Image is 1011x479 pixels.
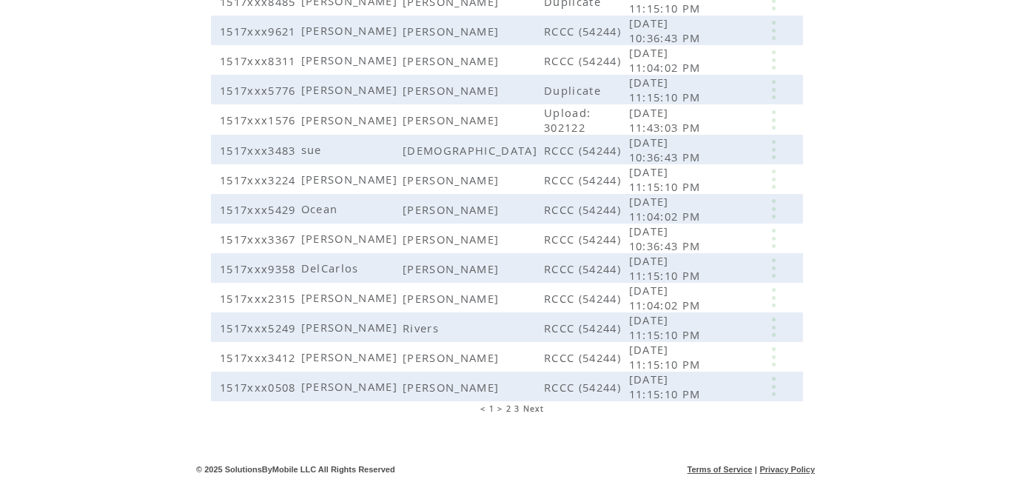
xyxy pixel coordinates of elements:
[220,24,300,38] span: 1517xxx9621
[759,465,815,474] a: Privacy Policy
[629,283,705,312] span: [DATE] 11:04:02 PM
[403,172,503,187] span: [PERSON_NAME]
[220,83,300,98] span: 1517xxx5776
[220,350,300,365] span: 1517xxx3412
[544,143,625,158] span: RCCC (54244)
[220,202,300,217] span: 1517xxx5429
[220,291,300,306] span: 1517xxx2315
[544,53,625,68] span: RCCC (54244)
[544,172,625,187] span: RCCC (54244)
[403,24,503,38] span: [PERSON_NAME]
[544,105,591,135] span: Upload: 302122
[544,232,625,247] span: RCCC (54244)
[403,232,503,247] span: [PERSON_NAME]
[403,380,503,395] span: [PERSON_NAME]
[220,232,300,247] span: 1517xxx3367
[301,113,401,127] span: [PERSON_NAME]
[301,53,401,67] span: [PERSON_NAME]
[629,75,705,104] span: [DATE] 11:15:10 PM
[523,403,545,414] a: Next
[220,380,300,395] span: 1517xxx0508
[301,349,401,364] span: [PERSON_NAME]
[544,380,625,395] span: RCCC (54244)
[301,82,401,97] span: [PERSON_NAME]
[688,465,753,474] a: Terms of Service
[544,202,625,217] span: RCCC (54244)
[196,465,395,474] span: © 2025 SolutionsByMobile LLC All Rights Reserved
[403,143,541,158] span: [DEMOGRAPHIC_DATA]
[403,321,443,335] span: Rivers
[220,321,300,335] span: 1517xxx5249
[514,403,520,414] a: 3
[301,320,401,335] span: [PERSON_NAME]
[301,142,326,157] span: sue
[629,312,705,342] span: [DATE] 11:15:10 PM
[301,379,401,394] span: [PERSON_NAME]
[220,261,300,276] span: 1517xxx9358
[506,403,511,414] a: 2
[629,164,705,194] span: [DATE] 11:15:10 PM
[629,45,705,75] span: [DATE] 11:04:02 PM
[755,465,757,474] span: |
[629,342,705,372] span: [DATE] 11:15:10 PM
[220,53,300,68] span: 1517xxx8311
[480,403,503,414] span: < 1 >
[301,290,401,305] span: [PERSON_NAME]
[544,83,605,98] span: Duplicate
[403,113,503,127] span: [PERSON_NAME]
[403,53,503,68] span: [PERSON_NAME]
[403,83,503,98] span: [PERSON_NAME]
[301,23,401,38] span: [PERSON_NAME]
[629,372,705,401] span: [DATE] 11:15:10 PM
[629,16,705,45] span: [DATE] 10:36:43 PM
[301,261,363,275] span: DelCarlos
[220,113,300,127] span: 1517xxx1576
[301,201,342,216] span: Ocean
[403,261,503,276] span: [PERSON_NAME]
[403,350,503,365] span: [PERSON_NAME]
[544,24,625,38] span: RCCC (54244)
[403,291,503,306] span: [PERSON_NAME]
[301,172,401,187] span: [PERSON_NAME]
[220,172,300,187] span: 1517xxx3224
[544,291,625,306] span: RCCC (54244)
[629,135,705,164] span: [DATE] 10:36:43 PM
[629,253,705,283] span: [DATE] 11:15:10 PM
[220,143,300,158] span: 1517xxx3483
[629,224,705,253] span: [DATE] 10:36:43 PM
[629,194,705,224] span: [DATE] 11:04:02 PM
[544,350,625,365] span: RCCC (54244)
[544,321,625,335] span: RCCC (54244)
[629,105,705,135] span: [DATE] 11:43:03 PM
[403,202,503,217] span: [PERSON_NAME]
[544,261,625,276] span: RCCC (54244)
[301,231,401,246] span: [PERSON_NAME]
